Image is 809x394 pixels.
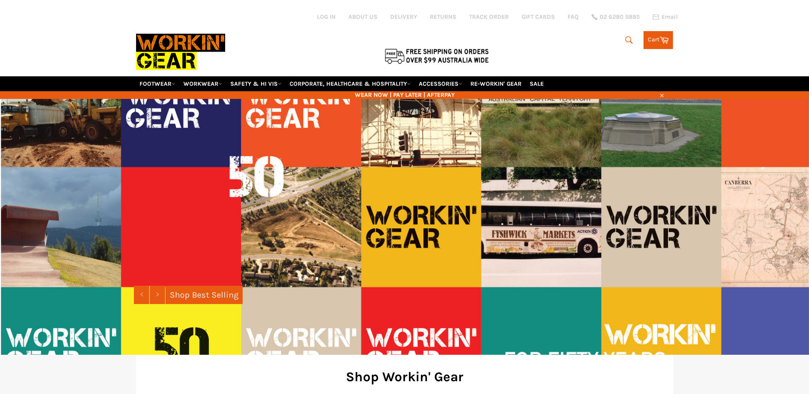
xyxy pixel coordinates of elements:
[383,47,490,65] img: Flat $9.95 shipping Australia wide
[467,76,525,91] a: RE-WORKIN' GEAR
[180,76,226,91] a: WORKWEAR
[149,368,661,386] h2: Shop Workin' Gear
[661,14,678,20] span: Email
[136,76,179,91] a: FOOTWEAR
[317,13,336,20] a: Log in
[652,14,678,20] a: Email
[526,76,547,91] a: SALE
[415,76,466,91] a: ACCESSORIES
[644,31,673,49] a: Cart
[430,13,456,21] a: RETURNS
[165,286,243,304] a: Shop Best Selling
[568,13,579,21] a: FAQ
[522,13,555,21] a: GIFT CARDS
[136,28,225,76] img: Workin Gear leaders in Workwear, Safety Boots, PPE, Uniforms. Australia's No.1 in Workwear
[227,76,285,91] a: SAFETY & HI VIS
[136,91,673,99] span: WEAR NOW | PAY LATER | AFTERPAY
[286,76,414,91] a: CORPORATE, HEALTHCARE & HOSPITALITY
[592,14,640,20] a: 02 6280 5885
[469,13,509,21] a: TRACK ORDER
[390,13,417,21] a: DELIVERY
[600,14,640,20] span: 02 6280 5885
[348,13,377,21] a: ABOUT US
